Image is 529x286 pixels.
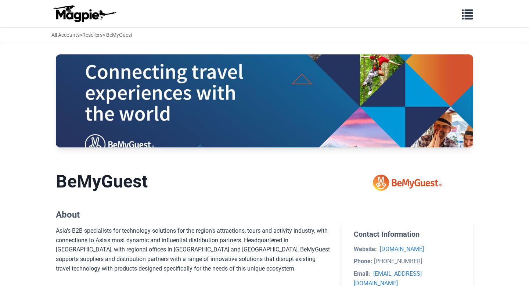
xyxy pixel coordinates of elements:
a: Resellers [82,32,102,38]
h2: Contact Information [354,230,461,239]
h2: About [56,210,330,220]
h1: BeMyGuest [56,171,330,192]
div: Asia's B2B specialists for technology solutions for the region's attractions, tours and activity ... [56,226,330,273]
img: logo-ab69f6fb50320c5b225c76a69d11143b.png [51,5,118,22]
strong: Website: [354,246,377,253]
img: BeMyGuest banner [56,54,473,147]
a: All Accounts [51,32,80,38]
strong: Phone: [354,258,373,265]
a: [DOMAIN_NAME] [380,246,424,253]
strong: Email: [354,270,370,277]
div: > > BeMyGuest [51,31,133,39]
img: BeMyGuest logo [372,171,443,194]
li: [PHONE_NUMBER] [354,257,461,266]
